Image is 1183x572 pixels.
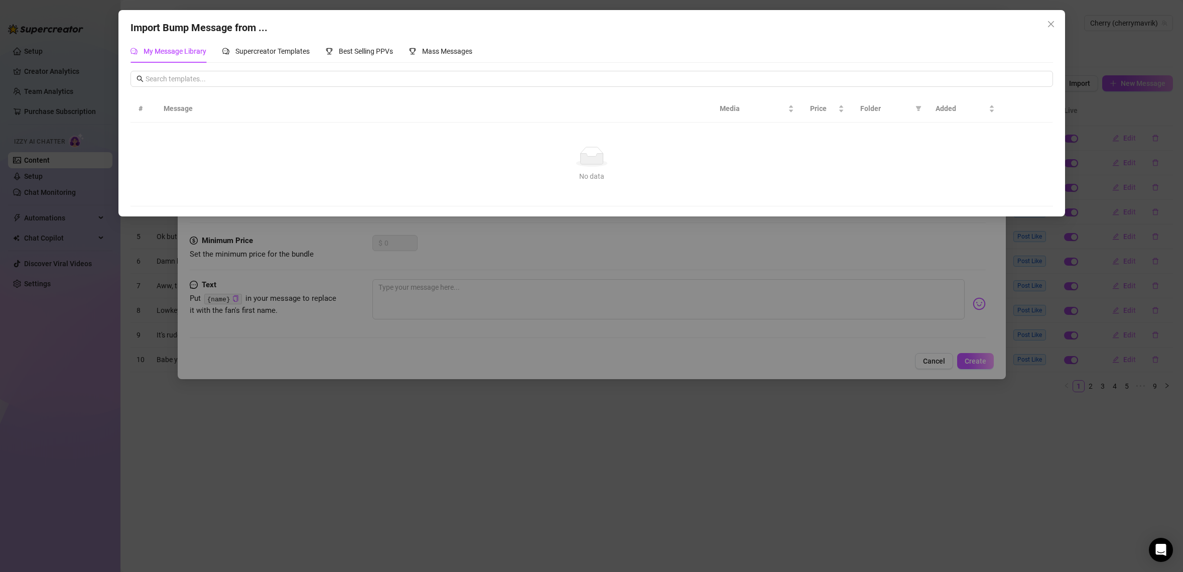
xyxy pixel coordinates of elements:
span: Close [1042,20,1059,28]
span: trophy [409,48,416,55]
span: Best Selling PPVs [339,47,393,55]
span: Import Bump Message from ... [130,22,268,34]
span: comment [130,48,138,55]
span: comment [222,48,229,55]
span: Price [810,103,836,114]
span: Supercreator Templates [235,47,310,55]
input: Search templates... [146,73,1047,84]
span: search [137,75,144,82]
span: filter [915,105,921,111]
div: No data [143,171,1041,182]
div: Open Intercom Messenger [1149,538,1173,562]
th: Price [802,95,852,123]
span: Media [719,103,785,114]
span: filter [913,101,923,116]
th: Media [711,95,802,123]
span: My Message Library [144,47,206,55]
span: Added [935,103,986,114]
th: # [130,95,156,123]
th: Message [156,95,712,123]
span: close [1046,20,1055,28]
th: Added [927,95,1002,123]
span: Folder [860,103,911,114]
span: trophy [326,48,333,55]
span: Mass Messages [422,47,472,55]
button: Close [1042,16,1059,32]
